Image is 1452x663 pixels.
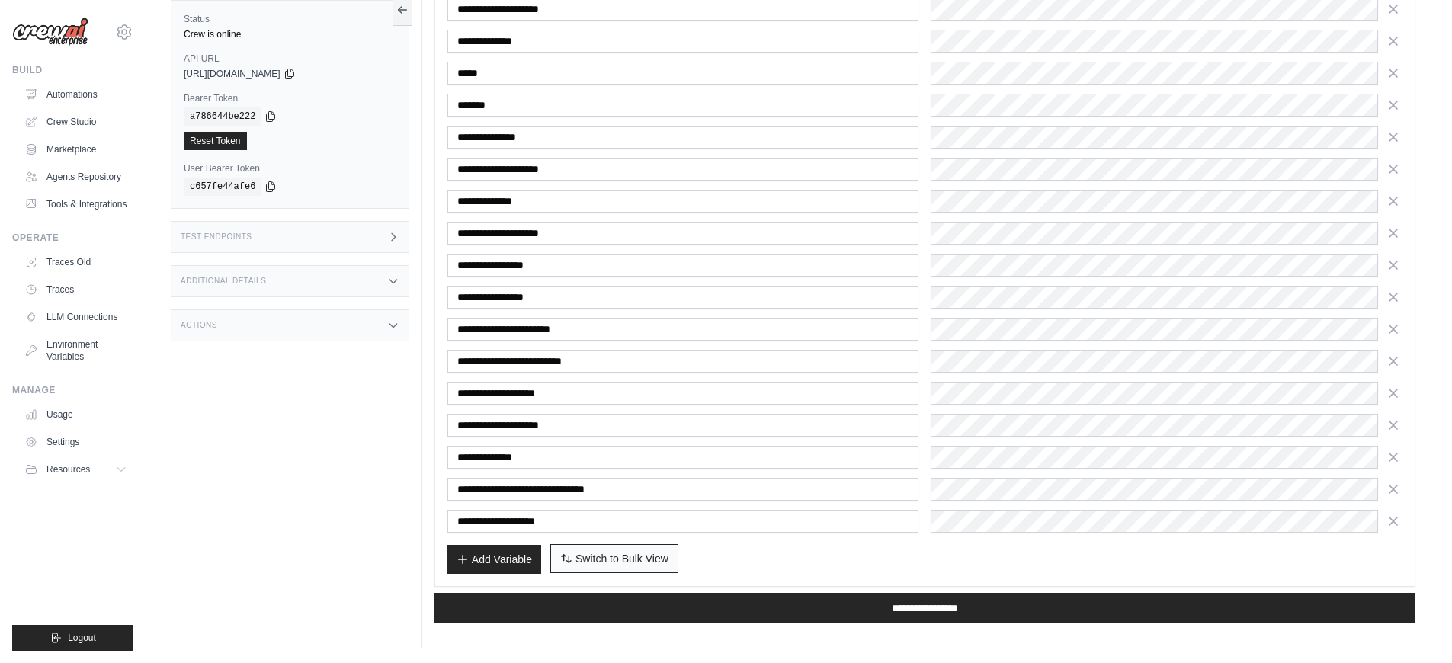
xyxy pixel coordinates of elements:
a: Settings [18,430,133,454]
a: LLM Connections [18,305,133,329]
div: Crew is online [184,28,396,40]
span: [URL][DOMAIN_NAME] [184,68,280,80]
code: a786644be222 [184,107,261,126]
label: Status [184,13,396,25]
button: Logout [12,625,133,651]
a: Traces [18,277,133,302]
a: Reset Token [184,132,247,150]
code: c657fe44afe6 [184,178,261,196]
h3: Test Endpoints [181,232,252,242]
button: Add Variable [447,545,541,574]
img: Logo [12,18,88,46]
div: Operate [12,232,133,244]
a: Traces Old [18,250,133,274]
a: Marketplace [18,137,133,162]
a: Usage [18,402,133,427]
label: API URL [184,53,396,65]
h3: Additional Details [181,277,266,286]
div: Manage [12,384,133,396]
span: Resources [46,463,90,476]
a: Tools & Integrations [18,192,133,216]
a: Environment Variables [18,332,133,369]
a: Crew Studio [18,110,133,134]
a: Automations [18,82,133,107]
a: Agents Repository [18,165,133,189]
label: User Bearer Token [184,162,396,175]
label: Bearer Token [184,92,396,104]
div: Build [12,64,133,76]
button: Resources [18,457,133,482]
h3: Actions [181,321,217,330]
span: Logout [68,632,96,644]
span: Switch to Bulk View [575,551,668,566]
button: Switch to Bulk View [550,544,678,573]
